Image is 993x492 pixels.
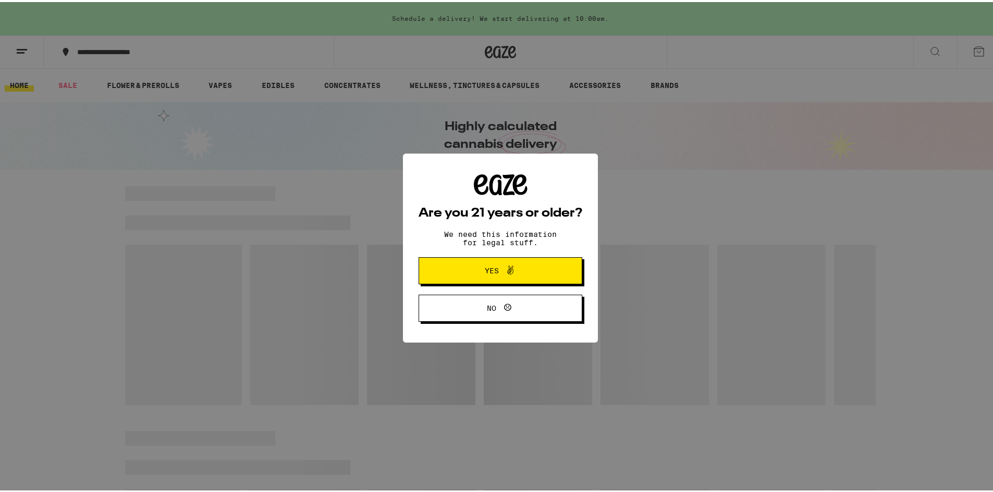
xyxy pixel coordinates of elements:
button: No [419,293,582,320]
button: Redirect to URL [1,1,569,75]
span: Yes [485,265,499,272]
h2: Are you 21 years or older? [419,205,582,218]
p: We need this information for legal stuff. [435,228,566,245]
button: Yes [419,255,582,282]
span: Hi. Need any help? [6,7,75,16]
span: No [487,302,496,310]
